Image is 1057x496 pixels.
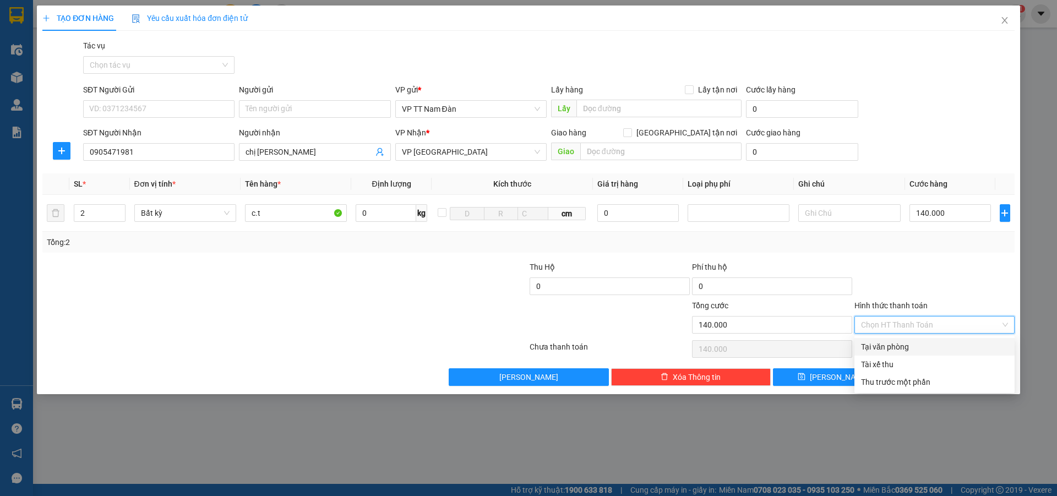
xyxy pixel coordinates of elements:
th: Ghi chú [794,173,905,195]
span: Lấy [551,100,576,117]
span: Định lượng [372,179,411,188]
span: [PERSON_NAME] [499,371,558,383]
label: Cước giao hàng [746,128,800,137]
input: VD: Bàn, Ghế [245,204,347,222]
input: 0 [597,204,679,222]
input: Ghi Chú [798,204,900,222]
input: Cước giao hàng [746,143,858,161]
span: Yêu cầu xuất hóa đơn điện tử [132,14,248,23]
div: Tài xế thu [861,358,1008,370]
button: delete [47,204,64,222]
span: SL [74,179,83,188]
button: save[PERSON_NAME] [773,368,892,386]
div: SĐT Người Gửi [83,84,235,96]
input: D [450,207,484,220]
div: Thu trước một phần [861,376,1008,388]
input: Dọc đường [580,143,742,160]
span: Bất kỳ [141,205,230,221]
span: plus [1000,209,1010,217]
span: Kích thước [493,179,531,188]
span: Xóa Thông tin [673,371,721,383]
button: plus [53,142,70,160]
div: Người nhận [239,127,390,139]
span: Tổng cước [692,301,728,310]
span: Lấy tận nơi [694,84,742,96]
div: Tổng: 2 [47,236,408,248]
span: user-add [375,148,384,156]
span: delete [661,373,668,381]
span: VP TT Nam Đàn [402,101,540,117]
span: TẠO ĐƠN HÀNG [42,14,114,23]
input: Cước lấy hàng [746,100,858,118]
label: Hình thức thanh toán [854,301,928,310]
span: plus [42,14,50,22]
span: kg [416,204,427,222]
input: C [517,207,548,220]
span: Tên hàng [245,179,281,188]
img: icon [132,14,140,23]
label: Tác vụ [83,41,105,50]
button: [PERSON_NAME] [449,368,609,386]
span: plus [53,146,70,155]
span: save [798,373,805,381]
span: VP Đà Nẵng [402,144,540,160]
button: Close [989,6,1020,36]
span: close [1000,16,1009,25]
input: R [484,207,518,220]
div: SĐT Người Nhận [83,127,235,139]
div: Người gửi [239,84,390,96]
span: Giao [551,143,580,160]
span: Thu Hộ [530,263,555,271]
div: Chưa thanh toán [528,341,691,360]
button: deleteXóa Thông tin [611,368,771,386]
span: Lấy hàng [551,85,583,94]
div: VP gửi [395,84,547,96]
span: [GEOGRAPHIC_DATA] tận nơi [632,127,742,139]
span: Giao hàng [551,128,586,137]
span: Đơn vị tính [134,179,176,188]
span: cm [548,207,586,220]
input: Dọc đường [576,100,742,117]
div: Phí thu hộ [692,261,852,277]
span: VP Nhận [395,128,426,137]
label: Cước lấy hàng [746,85,796,94]
th: Loại phụ phí [683,173,794,195]
div: Tại văn phòng [861,341,1008,353]
button: plus [1000,204,1010,222]
span: [PERSON_NAME] [810,371,869,383]
span: Giá trị hàng [597,179,638,188]
span: Cước hàng [909,179,947,188]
